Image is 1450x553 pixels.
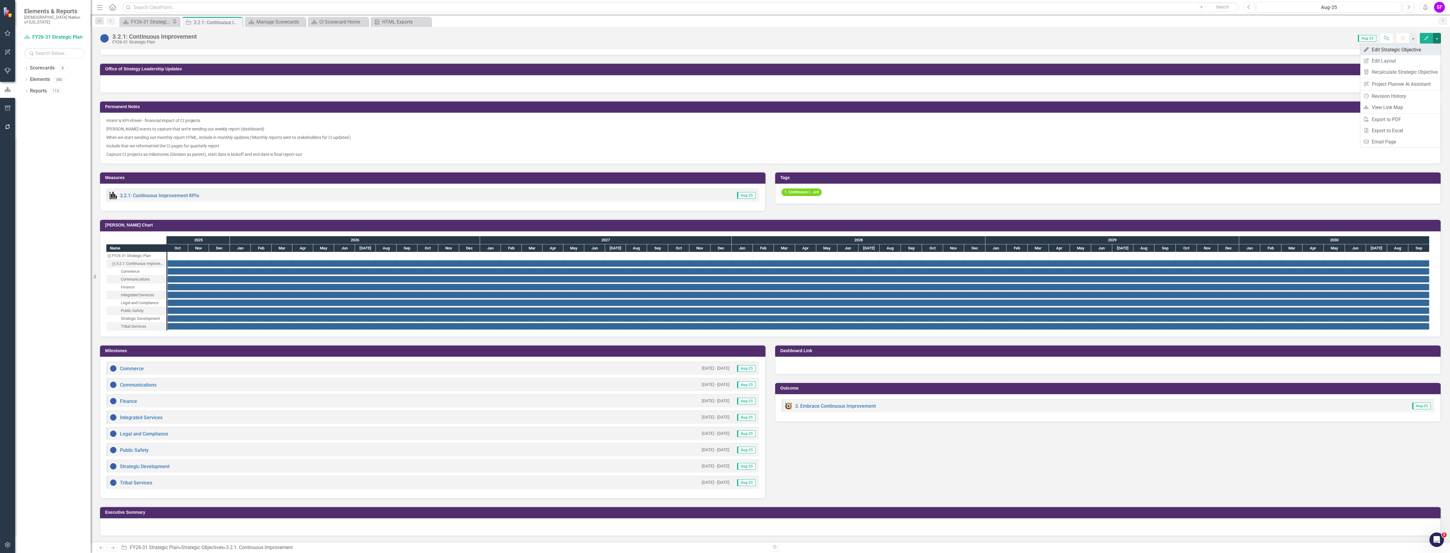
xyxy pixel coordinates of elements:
[292,244,313,252] div: Apr
[1260,244,1281,252] div: Feb
[702,431,730,436] small: [DATE] - [DATE]
[309,18,367,26] a: CI Scorecard Home
[106,252,166,260] div: Task: FY26-31 Strategic Plan Start date: 2025-10-01 End date: 2025-10-02
[110,381,117,388] img: Not Started
[168,323,1429,330] div: Task: Start date: 2025-10-01 End date: 2030-09-30
[106,142,1434,150] p: Include that we reformatted the CI pages for quarterly report
[120,366,144,371] a: Commerce
[459,244,480,252] div: Dec
[1324,244,1345,252] div: May
[106,275,166,283] div: Task: Start date: 2025-10-01 End date: 2030-09-30
[121,18,171,26] a: FY26-31 Strategic Plan
[1387,244,1408,252] div: Aug
[110,463,117,470] img: Not Started
[1360,91,1441,102] a: Revision History
[121,544,766,551] div: » »
[1360,55,1441,66] a: Edit Layout
[1358,35,1376,42] span: Aug-25
[246,18,304,26] a: Manage Scorecards
[106,283,166,291] div: Task: Start date: 2025-10-01 End date: 2030-09-30
[382,18,430,26] div: HTML Exports
[122,2,1239,13] input: Search ClearPoint...
[1434,2,1445,13] div: SF
[1176,244,1197,252] div: Oct
[859,244,880,252] div: Jul
[1007,244,1028,252] div: Feb
[1070,244,1091,252] div: May
[106,244,166,252] div: Name
[58,66,67,71] div: 8
[24,34,85,41] a: FY26-31 Strategic Plan
[1239,244,1260,252] div: Jan
[105,104,1438,109] h3: Permanent Notes
[702,382,730,387] small: [DATE] - [DATE]
[626,244,647,252] div: Aug
[781,188,822,196] span: 1. Continuous I...ent
[816,244,837,252] div: May
[1281,244,1303,252] div: Mar
[105,349,762,353] h3: Milestones
[780,175,1438,180] h3: Tags
[702,447,730,453] small: [DATE] - [DATE]
[120,415,163,420] a: Integrated Services
[543,244,563,252] div: Apr
[106,307,166,315] div: Task: Start date: 2025-10-01 End date: 2030-09-30
[1112,244,1133,252] div: Jul
[334,244,355,252] div: Jun
[1216,5,1229,9] span: Search
[106,260,166,268] div: Task: Start date: 2025-10-01 End date: 2030-09-30
[121,268,140,275] div: Commerce
[130,545,179,550] a: FY26-31 Strategic Plan
[397,244,417,252] div: Sep
[106,315,166,323] div: Task: Start date: 2025-10-01 End date: 2030-09-30
[985,244,1007,252] div: Jan
[1360,44,1441,55] a: Edit Strategic Objective
[922,244,943,252] div: Oct
[737,398,756,404] span: Aug-25
[737,479,756,486] span: Aug-25
[1442,532,1447,537] span: 5
[372,18,430,26] a: HTML Exports
[30,88,47,95] a: Reports
[522,244,543,252] div: Mar
[2,6,14,18] img: ClearPoint Strategy
[50,88,62,94] div: 113
[24,8,85,15] span: Elements & Reports
[230,236,480,244] div: 2026
[1155,244,1176,252] div: Sep
[106,299,166,307] div: Legal and Compliance
[168,300,1429,306] div: Task: Start date: 2025-10-01 End date: 2030-09-30
[438,244,459,252] div: Nov
[785,402,792,410] img: Focus Area
[106,260,166,268] div: 3.2.1: Continuous Improvement
[24,48,85,59] input: Search Below...
[168,260,1429,267] div: Task: Start date: 2025-10-01 End date: 2030-09-30
[105,223,1438,227] h3: [PERSON_NAME] Chart
[168,292,1429,298] div: Task: Start date: 2025-10-01 End date: 2030-09-30
[106,268,166,275] div: Commerce
[702,398,730,404] small: [DATE] - [DATE]
[702,463,730,469] small: [DATE] - [DATE]
[168,268,1429,275] div: Task: Start date: 2025-10-01 End date: 2030-09-30
[106,275,166,283] div: Communications
[1091,244,1112,252] div: Jun
[1258,4,1399,11] div: Aug-25
[121,291,154,299] div: Integrated Services
[737,414,756,421] span: Aug-25
[1303,244,1324,252] div: Apr
[168,276,1429,282] div: Task: Start date: 2025-10-01 End date: 2030-09-30
[737,365,756,372] span: Aug-25
[780,349,1438,353] h3: Dashboard Link
[1412,403,1431,409] span: Aug-25
[1408,244,1429,252] div: Sep
[110,446,117,454] img: Not Started
[272,244,292,252] div: Mar
[106,307,166,315] div: Public Safety
[106,291,166,299] div: Integrated Services
[24,15,85,25] small: [DEMOGRAPHIC_DATA] Nation of [US_STATE]
[168,307,1429,314] div: Task: Start date: 2025-10-01 End date: 2030-09-30
[753,244,774,252] div: Feb
[30,65,55,72] a: Scorecards
[110,192,117,199] img: Performance Management
[563,244,584,252] div: May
